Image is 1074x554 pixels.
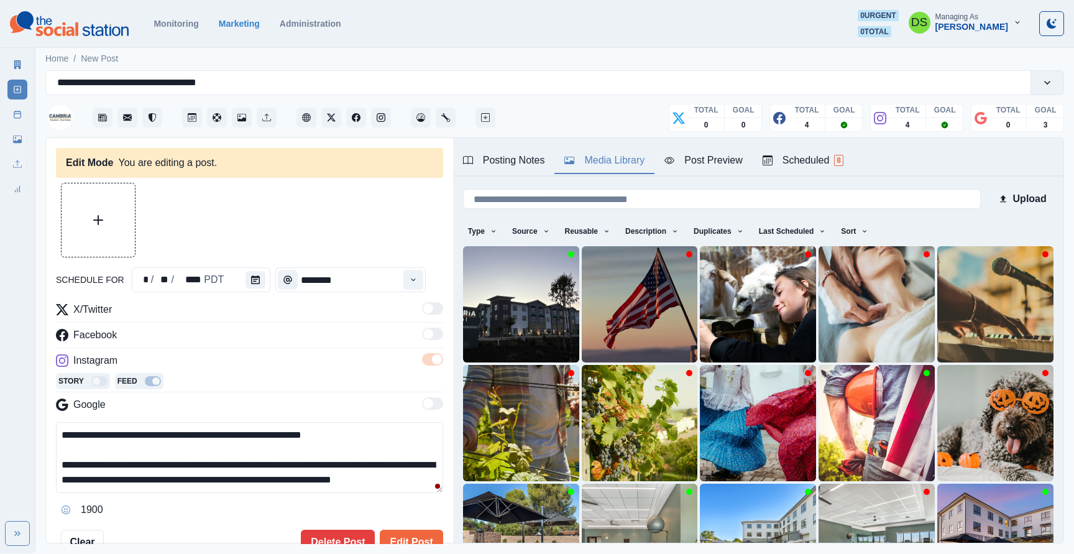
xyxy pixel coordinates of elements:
img: e5xwqd5gum1focildhpd [463,365,579,481]
a: Uploads [257,108,277,127]
button: Source [507,221,555,241]
img: y5kvcwv6oldw6h1vzrzv [819,246,935,362]
a: Post Schedule [7,104,27,124]
button: Twitter [321,108,341,127]
a: Marketing [219,19,260,29]
p: 0 [1006,119,1011,131]
a: Administration [280,19,341,29]
a: Review Summary [7,179,27,199]
button: Administration [436,108,456,127]
button: Type [463,221,502,241]
button: Description [620,221,684,241]
p: Instagram [73,353,117,368]
div: schedule for [135,272,150,287]
p: GOAL [833,104,855,116]
button: Time [278,270,298,290]
a: New Post [7,80,27,99]
button: Stream [93,108,112,127]
div: schedule for [132,267,271,292]
img: drfv6bqqnvnhcnr00nr4 [819,365,935,481]
div: Time [275,267,426,292]
img: logoTextSVG.62801f218bc96a9b266caa72a09eb111.svg [10,11,129,36]
button: Sort [836,221,873,241]
p: TOTAL [795,104,819,116]
a: New Post [81,52,118,65]
div: Posting Notes [463,153,545,168]
p: Facebook [73,328,117,343]
button: Duplicates [689,221,749,241]
div: Scheduled [763,153,843,168]
img: anrzgrdbpccewpwdq6px [582,365,698,481]
div: Post Preview [664,153,742,168]
nav: breadcrumb [45,52,118,65]
button: Client Website [296,108,316,127]
a: Uploads [7,154,27,174]
p: 0 [704,119,709,131]
div: [PERSON_NAME] [935,22,1008,32]
div: Date [135,272,226,287]
button: Upload [991,187,1053,211]
p: GOAL [1035,104,1057,116]
button: Managing As[PERSON_NAME] [899,10,1032,35]
button: Time [403,270,423,290]
p: 0 [741,119,746,131]
button: Last Scheduled [754,221,832,241]
a: Monitoring [154,19,198,29]
input: Select Time [275,267,426,292]
div: schedule for [203,272,225,287]
span: 8 [834,155,843,166]
button: Toggle Mode [1039,11,1064,36]
button: Facebook [346,108,366,127]
p: GOAL [934,104,956,116]
button: Create New Post [475,108,495,127]
p: TOTAL [694,104,718,116]
div: / [150,272,155,287]
button: Reviews [142,108,162,127]
p: TOTAL [896,104,920,116]
button: Post Schedule [182,108,202,127]
div: Dakota Saunders [911,7,928,37]
div: Media Library [564,153,645,168]
label: schedule for [56,274,124,287]
img: amhf1mybjcntenjqxsjz [700,365,816,481]
a: Media Library [7,129,27,149]
button: Expand [5,521,30,546]
span: / [73,52,76,65]
button: Media Library [232,108,252,127]
div: Edit Mode [66,155,113,170]
p: TOTAL [996,104,1021,116]
img: yzffoblyejx03jlgr5sa [700,246,816,362]
p: GOAL [733,104,755,116]
img: z3sgxd7ehtt31wg0cwap [463,246,579,362]
img: 365514629980090 [48,105,73,130]
img: az1bjlfqn4qdqixlkcac [937,246,1053,362]
button: Content Pool [207,108,227,127]
span: 0 total [858,26,891,37]
p: Google [73,397,106,412]
button: Reusable [560,221,615,241]
a: Home [45,52,68,65]
button: schedule for [246,271,265,289]
div: schedule for [175,272,203,287]
div: / [170,272,175,287]
a: Instagram [371,108,391,127]
p: Story [58,376,84,387]
p: 4 [805,119,809,131]
button: Messages [117,108,137,127]
div: Managing As [935,12,978,21]
button: Dashboard [411,108,431,127]
button: Upload Media [62,183,135,257]
p: Feed [117,376,137,387]
p: 3 [1044,119,1048,131]
p: X/Twitter [73,302,112,317]
p: 4 [906,119,910,131]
